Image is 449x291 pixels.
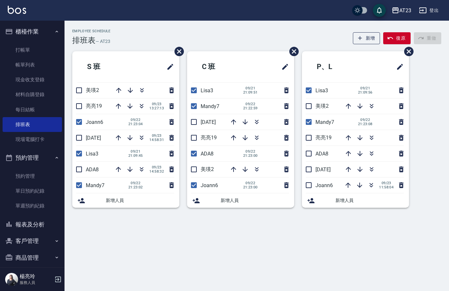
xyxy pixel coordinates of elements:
[192,55,251,78] h2: C 班
[277,59,289,75] span: 修改班表的標題
[379,181,394,185] span: 09/23
[128,118,143,122] span: 09/22
[307,55,367,78] h2: P、L
[163,59,174,75] span: 修改班表的標題
[3,87,62,102] a: 材料自購登錄
[315,135,332,141] span: 亮亮19
[187,193,294,208] div: 新增人員
[358,86,373,90] span: 09/21
[20,280,53,286] p: 服務人員
[373,4,386,17] button: save
[416,5,441,16] button: 登出
[335,197,404,204] span: 新增人員
[353,32,380,44] button: 新增
[243,90,258,95] span: 21:09:51
[149,165,164,169] span: 09/23
[315,103,329,109] span: 美瑛2
[201,103,219,109] span: Mandy7
[86,119,103,125] span: Joann6
[201,166,214,172] span: 美瑛2
[3,117,62,132] a: 排班表
[243,185,258,189] span: 21:23:00
[86,182,105,188] span: Mandy7
[3,249,62,266] button: 商品管理
[399,42,414,61] span: 刪除班表
[3,149,62,166] button: 預約管理
[128,122,143,126] span: 21:23:04
[86,135,101,141] span: [DATE]
[106,197,174,204] span: 新增人員
[243,154,258,158] span: 21:23:00
[221,197,289,204] span: 新增人員
[128,154,143,158] span: 21:09:45
[72,36,95,45] h3: 排班表
[86,166,99,173] span: ADA8
[170,42,185,61] span: 刪除班表
[3,43,62,57] a: 打帳單
[3,233,62,249] button: 客戶管理
[315,87,328,94] span: Lisa3
[243,102,258,106] span: 09/22
[201,87,213,94] span: Lisa3
[86,103,102,109] span: 亮亮19
[5,273,18,286] img: Person
[383,32,411,44] button: 復原
[149,102,164,106] span: 09/23
[95,38,110,45] h6: — AT23
[3,216,62,233] button: 報表及分析
[392,59,404,75] span: 修改班表的標題
[243,181,258,185] span: 09/22
[302,193,409,208] div: 新增人員
[77,55,136,78] h2: S 班
[315,182,333,188] span: Joann6
[358,122,373,126] span: 21:23:08
[243,106,258,110] span: 21:22:59
[3,23,62,40] button: 櫃檯作業
[201,182,218,188] span: Joann6
[149,138,164,142] span: 14:58:31
[3,169,62,184] a: 預約管理
[72,193,179,208] div: 新增人員
[243,86,258,90] span: 09/21
[3,102,62,117] a: 每日結帳
[3,184,62,198] a: 單日預約紀錄
[72,29,111,33] h2: Employee Schedule
[315,119,334,125] span: Mandy7
[3,72,62,87] a: 現金收支登錄
[243,149,258,154] span: 09/22
[201,119,216,125] span: [DATE]
[128,185,143,189] span: 21:23:02
[128,149,143,154] span: 09/21
[358,118,373,122] span: 09/22
[399,6,411,15] div: AT23
[201,135,217,141] span: 亮亮19
[315,151,328,157] span: ADA8
[8,6,26,14] img: Logo
[379,185,394,189] span: 11:58:04
[389,4,414,17] button: AT23
[128,181,143,185] span: 09/22
[149,106,164,110] span: 13:27:13
[358,90,373,95] span: 21:09:56
[3,198,62,213] a: 單週預約紀錄
[149,169,164,174] span: 14:58:32
[284,42,300,61] span: 刪除班表
[86,87,99,93] span: 美瑛2
[149,134,164,138] span: 09/23
[315,166,331,173] span: [DATE]
[86,151,98,157] span: Lisa3
[3,57,62,72] a: 帳單列表
[20,273,53,280] h5: 楊亮玲
[201,151,214,157] span: ADA8
[3,132,62,147] a: 現場電腦打卡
